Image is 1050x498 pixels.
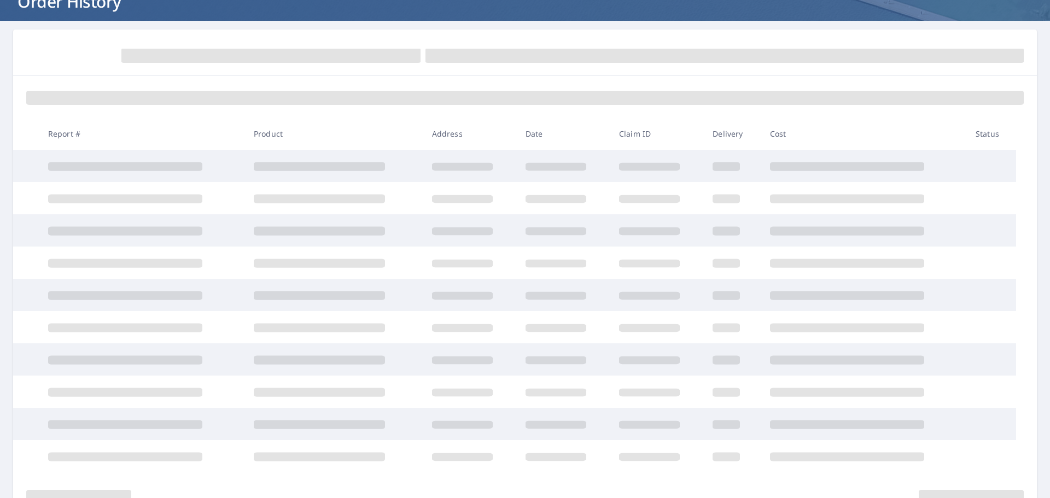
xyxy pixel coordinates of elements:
th: Report # [39,118,245,150]
th: Product [245,118,423,150]
th: Address [423,118,517,150]
th: Claim ID [610,118,704,150]
th: Status [967,118,1016,150]
th: Delivery [704,118,761,150]
th: Cost [761,118,967,150]
th: Date [517,118,610,150]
